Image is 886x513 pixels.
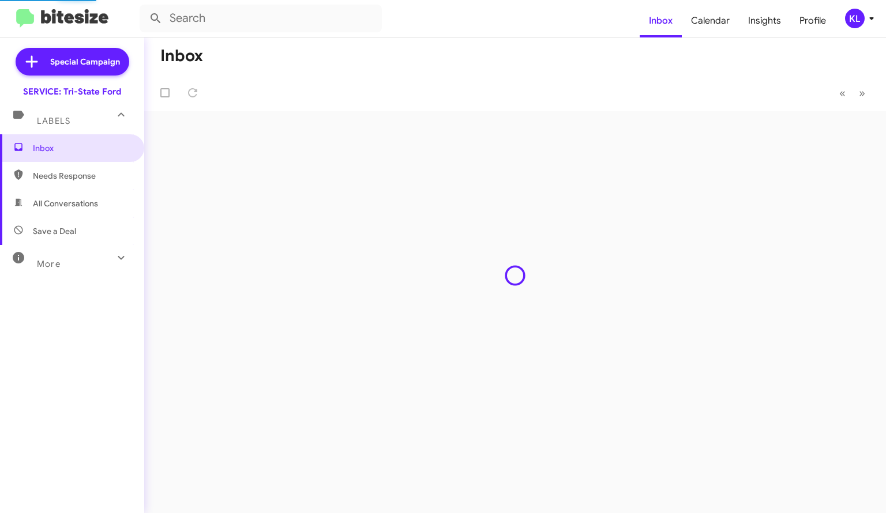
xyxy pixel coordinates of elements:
[16,48,129,76] a: Special Campaign
[37,259,61,269] span: More
[835,9,873,28] button: KL
[682,4,739,37] a: Calendar
[33,142,131,154] span: Inbox
[832,81,853,105] button: Previous
[160,47,203,65] h1: Inbox
[140,5,382,32] input: Search
[50,56,120,67] span: Special Campaign
[33,198,98,209] span: All Conversations
[33,225,76,237] span: Save a Deal
[833,81,872,105] nav: Page navigation example
[739,4,790,37] a: Insights
[33,170,131,182] span: Needs Response
[839,86,846,100] span: «
[640,4,682,37] a: Inbox
[859,86,865,100] span: »
[37,116,70,126] span: Labels
[852,81,872,105] button: Next
[23,86,121,97] div: SERVICE: Tri-State Ford
[790,4,835,37] a: Profile
[845,9,865,28] div: KL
